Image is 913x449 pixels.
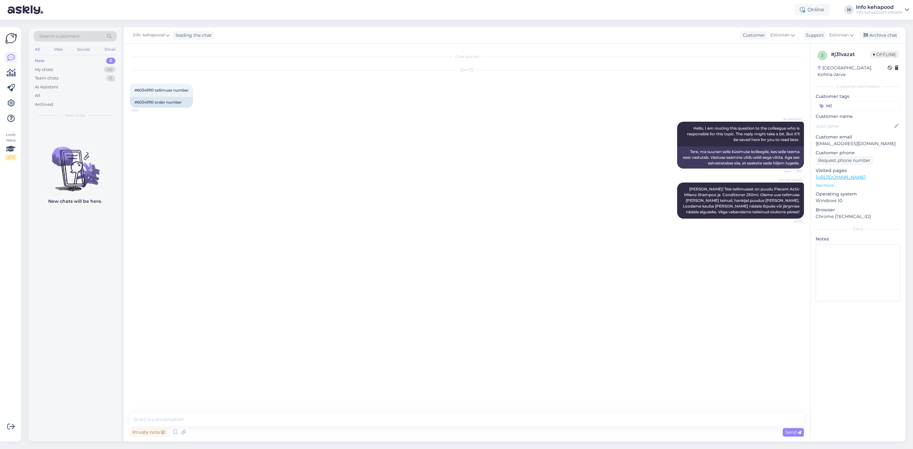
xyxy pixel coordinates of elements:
span: 10:26 [778,219,802,224]
div: Look Here [5,132,16,160]
p: Customer phone [816,150,900,156]
div: AI Assistant [35,84,58,90]
span: Estonian [829,32,849,39]
div: Customer information [816,84,900,89]
div: Archived [35,101,53,108]
div: [GEOGRAPHIC_DATA], Kohtla-Järve [818,65,888,78]
div: #60349110 order number [130,97,193,108]
p: New chats will be here. [48,198,102,205]
div: Private note [130,428,167,437]
span: j [821,53,823,58]
div: Web [53,45,64,54]
div: 45 [104,67,115,73]
div: Info kehapood's website [856,10,902,15]
div: My chats [35,67,53,73]
div: Email [103,45,117,54]
div: All [35,93,40,99]
div: # j31vazat [831,51,871,58]
p: Notes [816,236,900,242]
p: Customer name [816,113,900,120]
div: Info kehapood [856,5,902,10]
p: Browser [816,207,900,213]
div: leading the chat [173,32,212,39]
span: Seen ✓ 9:51 [778,169,802,174]
div: Customer [740,32,765,39]
p: Operating system [816,191,900,197]
div: Chat started [130,54,804,60]
div: Socials [76,45,91,54]
div: Online [795,4,829,16]
div: Support [803,32,824,39]
div: Team chats [35,75,58,81]
div: [DATE] [130,67,804,73]
p: Visited pages [816,167,900,174]
div: Archive chat [860,31,900,40]
p: [EMAIL_ADDRESS][DOMAIN_NAME] [816,140,900,147]
img: No chats [29,135,122,192]
p: Chrome [TECHNICAL_ID] [816,213,900,220]
span: Hello, I am routing this question to the colleague who is responsible for this topic. The reply m... [687,126,800,142]
img: Askly Logo [5,32,17,44]
p: See more ... [816,183,900,188]
p: Customer tags [816,93,900,100]
span: Info kehapood [133,32,165,39]
div: 2 / 3 [5,155,16,160]
a: [URL][DOMAIN_NAME] [816,174,865,180]
p: Customer email [816,134,900,140]
div: Tere, ma suunan selle küsimuse kolleegile, kes selle teema eest vastutab. Vastuse saamine võib ve... [677,146,804,169]
span: [PERSON_NAME]! Teie tellimusest on puudu Placent Activ Milano Shampoo ja Conditioner 250ml. Oleme... [683,187,800,214]
span: AI Assistant [778,117,802,121]
div: All [34,45,41,54]
span: #60349110 tellimuse number [134,88,189,93]
span: Offline [871,51,898,58]
input: Add a tag [816,101,900,111]
span: New chats [65,112,85,118]
span: Search customers [39,33,80,40]
span: Info kehapood [778,177,802,182]
a: Info kehapoodInfo kehapood's website [856,5,909,15]
div: Extra [816,226,900,232]
p: Windows 10 [816,197,900,204]
span: Send [785,429,801,435]
div: 0 [106,75,115,81]
input: Add name [816,123,893,130]
span: 9:50 [132,108,156,113]
span: Estonian [770,32,790,39]
div: IK [845,5,853,14]
div: New [35,58,45,64]
div: Request phone number [816,156,873,165]
div: 0 [106,58,115,64]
